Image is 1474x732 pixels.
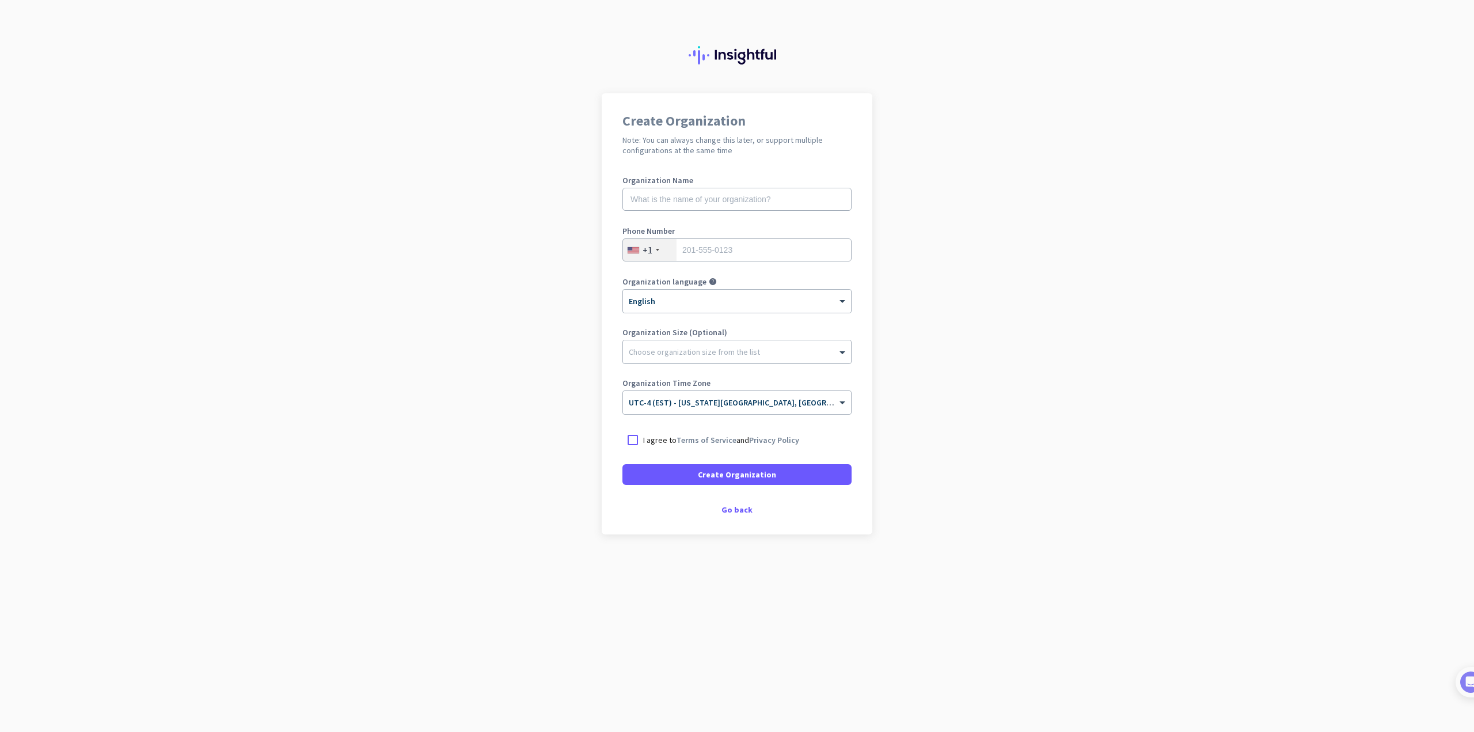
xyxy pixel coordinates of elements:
span: Create Organization [698,469,776,480]
p: I agree to and [643,434,799,446]
img: Insightful [689,46,785,65]
label: Organization Time Zone [622,379,852,387]
input: What is the name of your organization? [622,188,852,211]
div: +1 [643,244,652,256]
button: Create Organization [622,464,852,485]
h2: Note: You can always change this later, or support multiple configurations at the same time [622,135,852,155]
label: Organization Name [622,176,852,184]
a: Terms of Service [677,435,736,445]
div: Go back [622,506,852,514]
label: Organization Size (Optional) [622,328,852,336]
input: 201-555-0123 [622,238,852,261]
i: help [709,278,717,286]
a: Privacy Policy [749,435,799,445]
label: Organization language [622,278,706,286]
h1: Create Organization [622,114,852,128]
label: Phone Number [622,227,852,235]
